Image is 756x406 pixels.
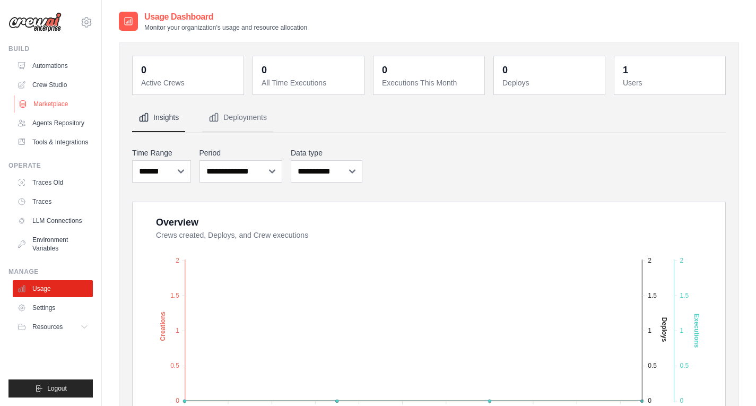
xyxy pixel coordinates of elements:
[13,318,93,335] button: Resources
[32,323,63,331] span: Resources
[176,257,179,264] tspan: 2
[13,115,93,132] a: Agents Repository
[47,384,67,393] span: Logout
[13,57,93,74] a: Automations
[680,292,689,299] tspan: 1.5
[8,12,62,32] img: Logo
[623,77,719,88] dt: Users
[144,23,307,32] p: Monitor your organization's usage and resource allocation
[13,299,93,316] a: Settings
[170,362,179,369] tspan: 0.5
[291,148,362,158] label: Data type
[14,96,94,113] a: Marketplace
[8,161,93,170] div: Operate
[13,212,93,229] a: LLM Connections
[648,257,651,264] tspan: 2
[13,76,93,93] a: Crew Studio
[199,148,283,158] label: Period
[202,103,273,132] button: Deployments
[382,63,387,77] div: 0
[502,77,598,88] dt: Deploys
[141,77,237,88] dt: Active Crews
[8,45,93,53] div: Build
[159,312,167,341] text: Creations
[176,397,179,404] tspan: 0
[648,362,657,369] tspan: 0.5
[13,193,93,210] a: Traces
[382,77,478,88] dt: Executions This Month
[132,103,726,132] nav: Tabs
[176,327,179,334] tspan: 1
[648,327,651,334] tspan: 1
[141,63,146,77] div: 0
[680,397,683,404] tspan: 0
[680,257,683,264] tspan: 2
[623,63,628,77] div: 1
[502,63,508,77] div: 0
[680,362,689,369] tspan: 0.5
[262,77,358,88] dt: All Time Executions
[144,11,307,23] h2: Usage Dashboard
[648,292,657,299] tspan: 1.5
[693,314,700,348] text: Executions
[156,215,198,230] div: Overview
[13,231,93,257] a: Environment Variables
[262,63,267,77] div: 0
[132,148,191,158] label: Time Range
[170,292,179,299] tspan: 1.5
[8,379,93,398] button: Logout
[156,230,712,240] dt: Crews created, Deploys, and Crew executions
[13,280,93,297] a: Usage
[13,134,93,151] a: Tools & Integrations
[648,397,651,404] tspan: 0
[661,317,668,342] text: Deploys
[680,327,683,334] tspan: 1
[8,267,93,276] div: Manage
[13,174,93,191] a: Traces Old
[132,103,185,132] button: Insights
